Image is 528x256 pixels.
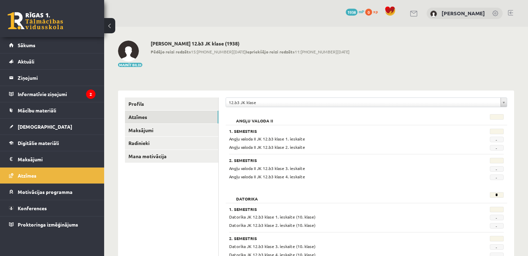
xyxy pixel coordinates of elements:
a: Radinieki [125,137,218,150]
b: Pēdējo reizi redzēts [151,49,191,54]
a: Konferences [9,200,95,216]
legend: Informatīvie ziņojumi [18,86,95,102]
span: - [490,223,504,229]
span: Digitālie materiāli [18,140,59,146]
span: mP [359,9,364,14]
span: - [490,145,504,151]
span: Atzīmes [18,172,36,179]
button: Mainīt bildi [118,63,142,67]
span: - [490,244,504,250]
img: Raivo Rutks [430,10,437,17]
h2: [PERSON_NAME] 12.b3 JK klase (1938) [151,41,350,46]
span: 1938 [346,9,358,16]
h3: 1. Semestris [229,207,456,212]
span: - [490,166,504,172]
span: - [490,137,504,142]
span: Angļu valoda II JK 12.b3 klase 3. ieskaite [229,165,305,171]
span: Aktuāli [18,58,34,65]
a: Proktoringa izmēģinājums [9,216,95,232]
span: Konferences [18,205,47,211]
i: 2 [86,89,95,99]
a: [DEMOGRAPHIC_DATA] [9,119,95,135]
a: [PERSON_NAME] [442,10,485,17]
span: [DEMOGRAPHIC_DATA] [18,123,72,130]
legend: Ziņojumi [18,70,95,86]
a: Digitālie materiāli [9,135,95,151]
a: Atzīmes [9,168,95,184]
h3: 2. Semestris [229,236,456,241]
a: Informatīvie ziņojumi2 [9,86,95,102]
span: Mācību materiāli [18,107,56,113]
h2: Angļu valoda II [229,114,280,121]
span: Angļu valoda II JK 12.b3 klase 2. ieskaite [229,144,305,150]
h2: Datorika [229,192,265,199]
a: Mācību materiāli [9,102,95,118]
span: Sākums [18,42,35,48]
span: 12.b3 JK klase [229,98,498,107]
span: Motivācijas programma [18,189,73,195]
span: xp [373,9,378,14]
span: 0 [365,9,372,16]
a: Ziņojumi [9,70,95,86]
a: 0 xp [365,9,381,14]
span: 15:[PHONE_NUMBER][DATE] 11:[PHONE_NUMBER][DATE] [151,49,350,55]
a: Aktuāli [9,53,95,69]
span: Datorika JK 12.b3 klase 2. ieskaite (10. klase) [229,222,316,228]
span: - [490,215,504,220]
span: Angļu valoda II JK 12.b3 klase 4. ieskaite [229,174,305,179]
a: 12.b3 JK klase [226,98,507,107]
a: Sākums [9,37,95,53]
legend: Maksājumi [18,151,95,167]
span: Proktoringa izmēģinājums [18,221,78,228]
a: Mana motivācija [125,150,218,163]
img: Raivo Rutks [118,41,139,61]
a: Maksājumi [9,151,95,167]
h3: 2. Semestris [229,158,456,163]
span: Datorika JK 12.b3 klase 3. ieskaite (10. klase) [229,244,316,249]
h3: 1. Semestris [229,129,456,134]
span: Datorika JK 12.b3 klase 1. ieskaite (10. klase) [229,214,316,220]
a: Atzīmes [125,111,218,123]
span: - [490,174,504,180]
a: Motivācijas programma [9,184,95,200]
span: Angļu valoda II JK 12.b3 klase 1. ieskaite [229,136,305,142]
a: Profils [125,97,218,110]
a: Maksājumi [125,124,218,137]
a: 1938 mP [346,9,364,14]
a: Rīgas 1. Tālmācības vidusskola [8,12,63,29]
b: Iepriekšējo reizi redzēts [246,49,295,54]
